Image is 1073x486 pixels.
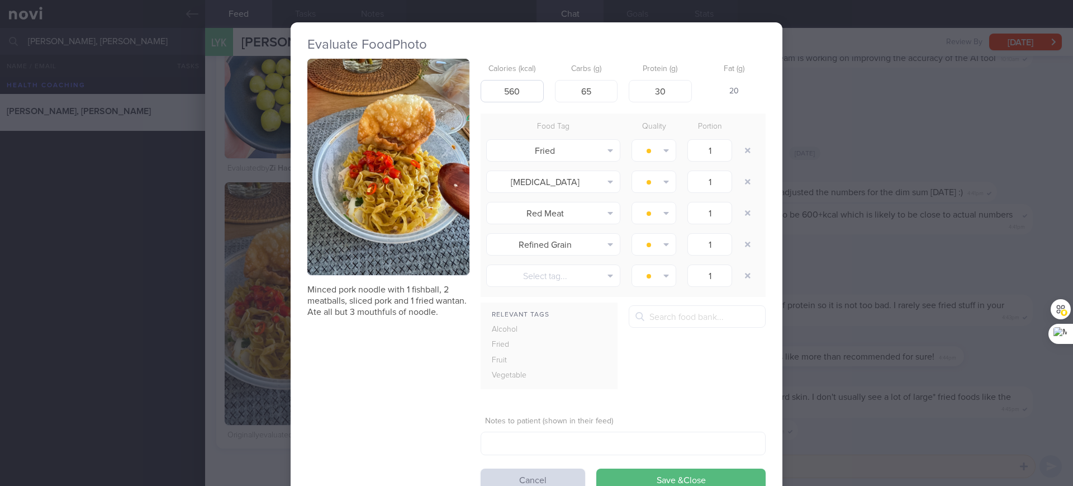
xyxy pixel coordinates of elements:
button: [MEDICAL_DATA] [486,171,620,193]
div: Quality [626,119,682,135]
label: Notes to patient (shown in their feed) [485,417,761,427]
div: Alcohol [481,322,552,338]
div: Relevant Tags [481,308,618,322]
div: Food Tag [481,119,626,135]
button: Refined Grain [486,233,620,256]
input: 250 [481,80,544,102]
div: Fruit [481,353,552,369]
button: Red Meat [486,202,620,224]
input: 1.0 [687,233,732,256]
div: Vegetable [481,368,552,384]
div: Fried [481,337,552,353]
label: Protein (g) [633,64,687,74]
input: 1.0 [687,171,732,193]
input: 1.0 [687,202,732,224]
h2: Evaluate Food Photo [307,36,766,53]
input: 1.0 [687,139,732,162]
input: 33 [555,80,618,102]
img: Minced pork noodle with 1 fishball, 2 meatballs, sliced pork and 1 fried wantan. Ate all but 3 mo... [307,59,469,275]
button: Fried [486,139,620,162]
label: Carbs (g) [559,64,614,74]
button: Select tag... [486,265,620,287]
input: 1.0 [687,265,732,287]
div: Portion [682,119,738,135]
p: Minced pork noodle with 1 fishball, 2 meatballs, sliced pork and 1 fried wantan. Ate all but 3 mo... [307,284,469,318]
input: 9 [629,80,692,102]
label: Calories (kcal) [485,64,539,74]
input: Search food bank... [629,305,766,328]
label: Fat (g) [708,64,762,74]
div: 20 [703,80,766,103]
